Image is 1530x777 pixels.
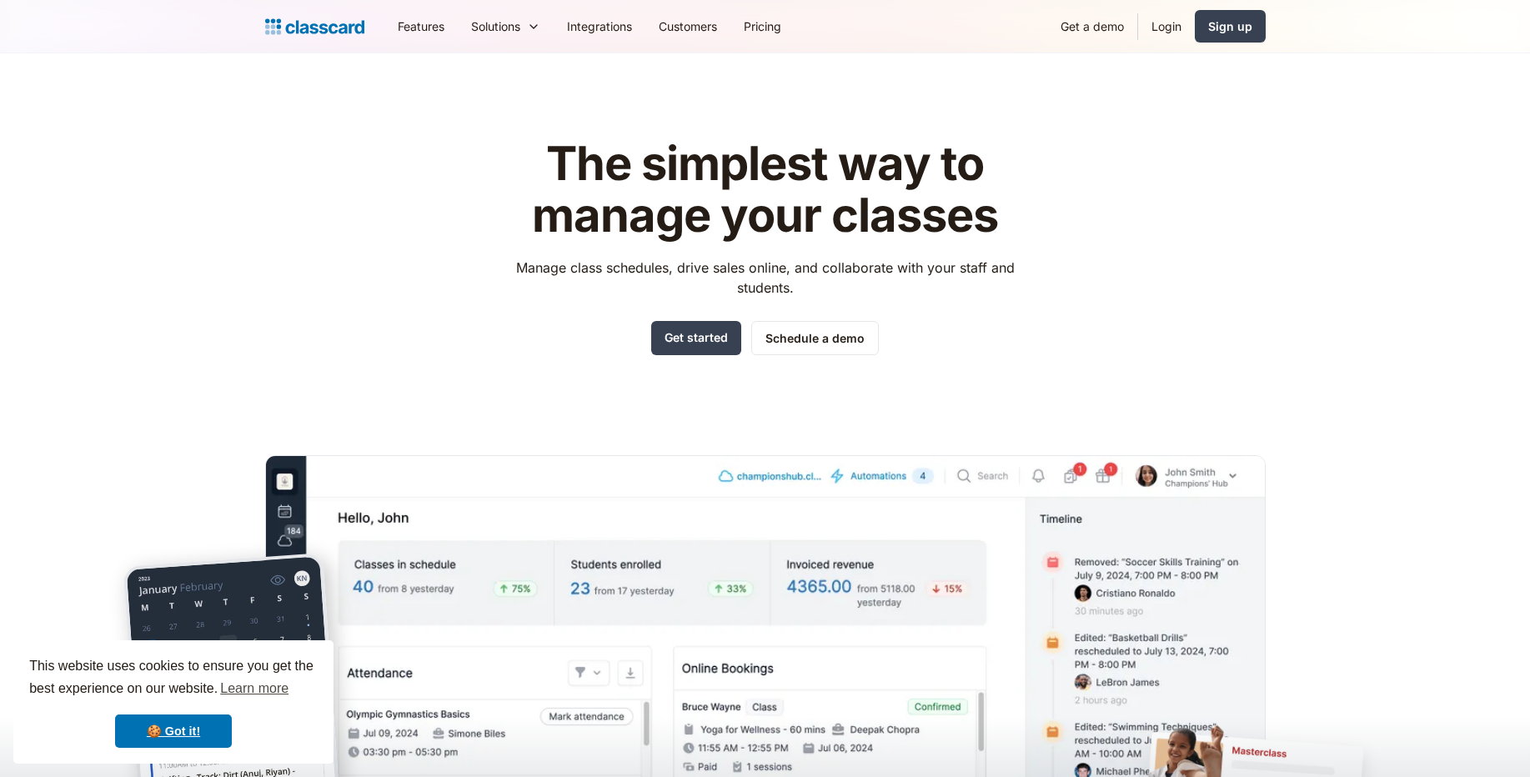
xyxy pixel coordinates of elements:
p: Manage class schedules, drive sales online, and collaborate with your staff and students. [500,258,1030,298]
a: Sign up [1195,10,1266,43]
div: Sign up [1208,18,1252,35]
div: Solutions [471,18,520,35]
div: cookieconsent [13,640,334,764]
a: Features [384,8,458,45]
a: Customers [645,8,730,45]
h1: The simplest way to manage your classes [500,138,1030,241]
div: Solutions [458,8,554,45]
a: Schedule a demo [751,321,879,355]
a: Login [1138,8,1195,45]
a: Get started [651,321,741,355]
a: learn more about cookies [218,676,291,701]
span: This website uses cookies to ensure you get the best experience on our website. [29,656,318,701]
a: Integrations [554,8,645,45]
a: Get a demo [1047,8,1137,45]
a: home [265,15,364,38]
a: dismiss cookie message [115,714,232,748]
a: Pricing [730,8,795,45]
